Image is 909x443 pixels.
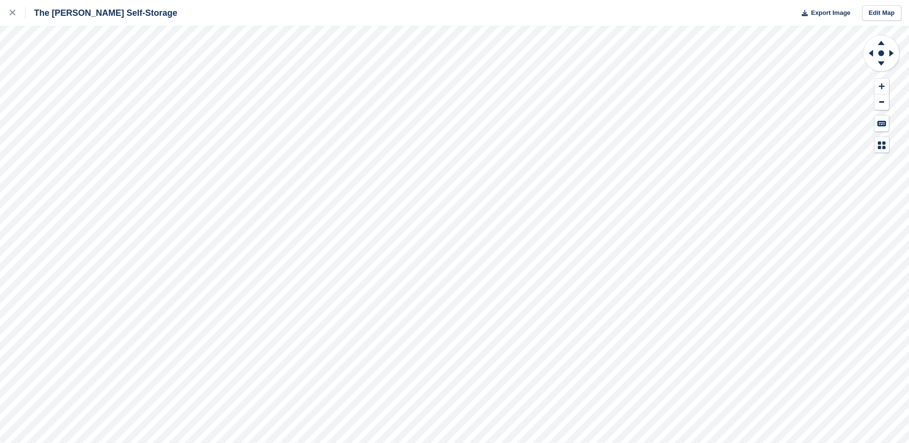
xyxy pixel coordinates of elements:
div: The [PERSON_NAME] Self-Storage [25,7,177,19]
button: Map Legend [874,137,889,153]
button: Keyboard Shortcuts [874,116,889,131]
span: Export Image [811,8,850,18]
button: Zoom Out [874,94,889,110]
button: Export Image [796,5,851,21]
a: Edit Map [862,5,901,21]
button: Zoom In [874,79,889,94]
